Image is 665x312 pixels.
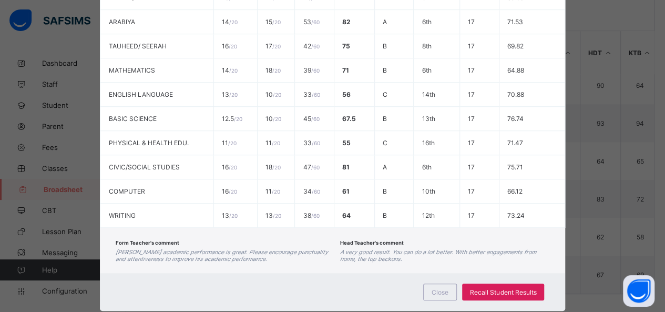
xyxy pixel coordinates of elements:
[273,116,281,122] span: / 20
[468,212,475,219] span: 17
[265,187,280,195] span: 11
[342,66,349,74] span: 71
[311,92,320,98] span: / 60
[507,139,523,147] span: 71.47
[303,42,319,50] span: 42
[222,18,238,26] span: 14
[272,188,280,195] span: / 20
[229,188,237,195] span: / 20
[222,66,238,74] span: 14
[311,188,320,195] span: / 60
[109,42,167,50] span: TAUHEED/ SEERAH
[116,240,179,246] span: Form Teacher's comment
[234,116,242,122] span: / 20
[265,66,281,74] span: 18
[468,139,475,147] span: 17
[507,115,524,123] span: 76.74
[342,163,350,171] span: 81
[303,187,320,195] span: 34
[507,212,525,219] span: 73.24
[342,139,351,147] span: 55
[109,139,189,147] span: PHYSICAL & HEALTH EDU.
[311,19,319,25] span: / 60
[303,90,320,98] span: 33
[311,140,320,146] span: / 60
[422,18,431,26] span: 6th
[272,67,281,74] span: / 20
[311,43,319,49] span: / 60
[109,163,180,171] span: CIVIC/SOCIAL STUDIES
[228,140,237,146] span: / 20
[109,18,135,26] span: ARABIYA
[265,212,281,219] span: 13
[229,164,237,170] span: / 20
[265,90,281,98] span: 10
[468,42,475,50] span: 17
[229,67,238,74] span: / 20
[383,187,387,195] span: B
[311,164,319,170] span: / 60
[383,212,387,219] span: B
[109,115,157,123] span: BASIC SCIENCE
[265,139,280,147] span: 11
[272,164,281,170] span: / 20
[222,115,242,123] span: 12.5
[342,187,350,195] span: 61
[383,42,387,50] span: B
[432,288,448,296] span: Close
[265,115,281,123] span: 10
[470,288,536,296] span: Recall Student Results
[422,42,431,50] span: 8th
[342,18,351,26] span: 82
[507,163,523,171] span: 75.71
[311,116,319,122] span: / 60
[109,66,155,74] span: MATHEMATICS
[311,67,319,74] span: / 60
[383,163,387,171] span: A
[303,115,319,123] span: 45
[109,187,145,195] span: COMPUTER
[468,163,475,171] span: 17
[340,249,536,263] i: A very good result. You can do a lot better. With better engagements from home, the top beckons.
[422,212,434,219] span: 12th
[422,187,435,195] span: 10th
[422,66,431,74] span: 6th
[303,18,319,26] span: 53
[383,66,387,74] span: B
[303,163,319,171] span: 47
[229,213,238,219] span: / 20
[222,187,237,195] span: 16
[222,212,238,219] span: 13
[265,163,281,171] span: 18
[272,19,281,25] span: / 20
[222,163,237,171] span: 16
[623,275,654,307] button: Open asap
[273,213,281,219] span: / 20
[109,90,173,98] span: ENGLISH LANGUAGE
[273,92,281,98] span: / 20
[229,19,238,25] span: / 20
[342,115,356,123] span: 67.5
[303,212,319,219] span: 38
[468,18,475,26] span: 17
[229,92,238,98] span: / 20
[468,187,475,195] span: 17
[342,90,351,98] span: 56
[342,42,350,50] span: 75
[222,90,238,98] span: 13
[116,249,328,263] i: [PERSON_NAME] academic performance is great. Please encourage punctuality and attentiveness to im...
[272,43,281,49] span: / 20
[507,42,524,50] span: 69.82
[303,66,319,74] span: 39
[311,213,319,219] span: / 60
[468,90,475,98] span: 17
[340,240,404,246] span: Head Teacher's comment
[422,90,435,98] span: 14th
[422,163,431,171] span: 6th
[265,42,281,50] span: 17
[507,90,524,98] span: 70.88
[383,139,387,147] span: C
[303,139,320,147] span: 33
[383,90,387,98] span: C
[422,139,434,147] span: 16th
